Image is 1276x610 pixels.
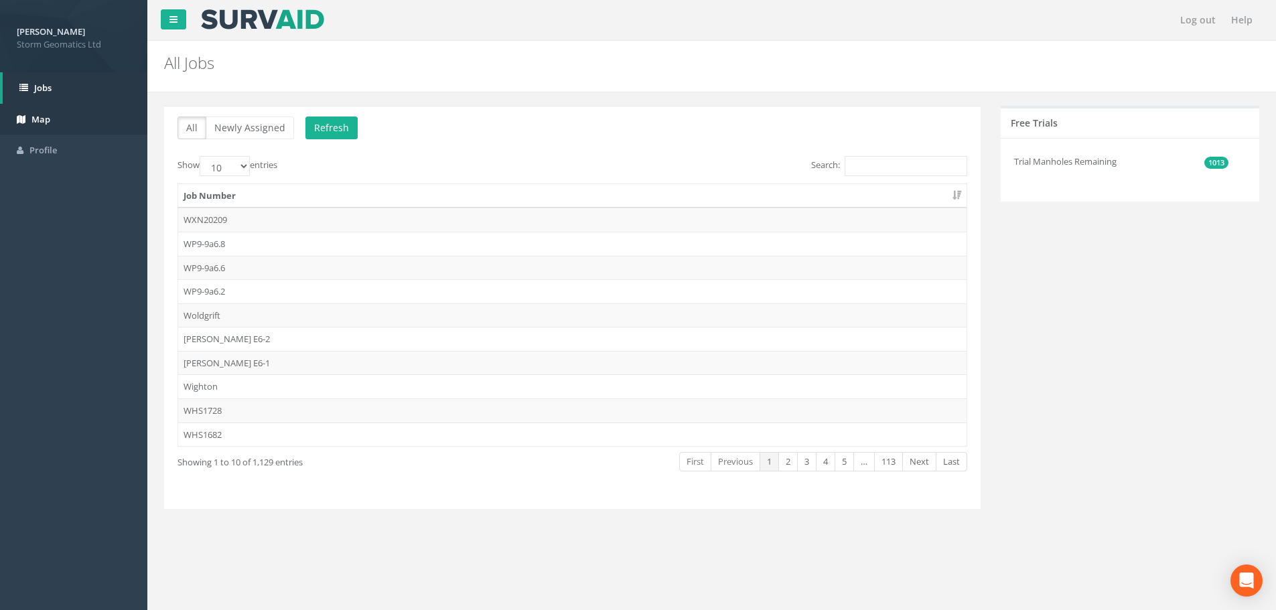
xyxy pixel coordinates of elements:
[711,452,760,471] a: Previous
[178,327,967,351] td: [PERSON_NAME] E6-2
[178,256,967,280] td: WP9-9a6.6
[797,452,817,471] a: 3
[902,452,936,471] a: Next
[178,279,967,303] td: WP9-9a6.2
[1204,157,1228,169] span: 1013
[778,452,798,471] a: 2
[1230,564,1263,597] div: Open Intercom Messenger
[811,156,967,176] label: Search:
[305,117,358,139] button: Refresh
[164,54,1074,72] h2: All Jobs
[679,452,711,471] a: First
[206,117,294,139] button: Newly Assigned
[178,156,277,176] label: Show entries
[31,113,50,125] span: Map
[17,22,131,50] a: [PERSON_NAME] Storm Geomatics Ltd
[178,208,967,232] td: WXN20209
[178,184,967,208] th: Job Number: activate to sort column ascending
[178,374,967,398] td: Wighton
[1014,149,1228,175] li: Trial Manholes Remaining
[29,144,57,156] span: Profile
[200,156,250,176] select: Showentries
[835,452,854,471] a: 5
[816,452,835,471] a: 4
[34,82,52,94] span: Jobs
[17,25,85,37] strong: [PERSON_NAME]
[178,398,967,423] td: WHS1728
[3,72,147,104] a: Jobs
[178,303,967,327] td: Woldgrift
[936,452,967,471] a: Last
[760,452,779,471] a: 1
[178,423,967,447] td: WHS1682
[178,117,206,139] button: All
[1011,118,1058,128] h5: Free Trials
[845,156,967,176] input: Search:
[853,452,875,471] a: …
[178,232,967,256] td: WP9-9a6.8
[178,351,967,375] td: [PERSON_NAME] E6-1
[178,451,495,469] div: Showing 1 to 10 of 1,129 entries
[874,452,903,471] a: 113
[17,38,131,51] span: Storm Geomatics Ltd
